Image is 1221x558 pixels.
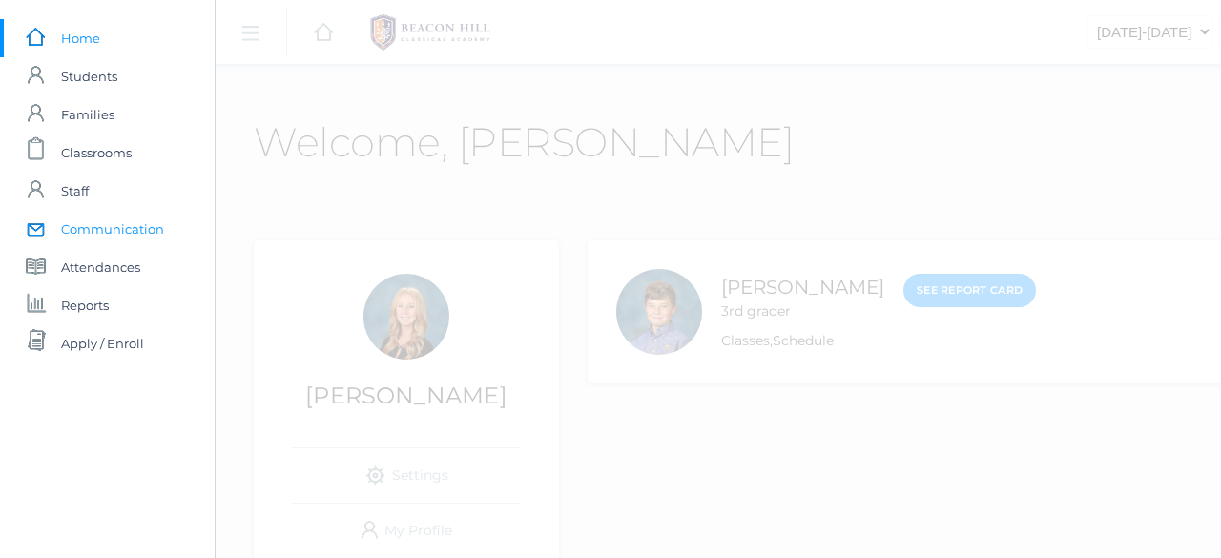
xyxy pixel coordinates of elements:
span: Families [61,95,114,134]
span: Apply / Enroll [61,324,144,362]
span: Communication [61,210,164,248]
span: Classrooms [61,134,132,172]
span: Reports [61,286,109,324]
span: Students [61,57,117,95]
span: Staff [61,172,89,210]
span: Home [61,19,100,57]
span: Attendances [61,248,140,286]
